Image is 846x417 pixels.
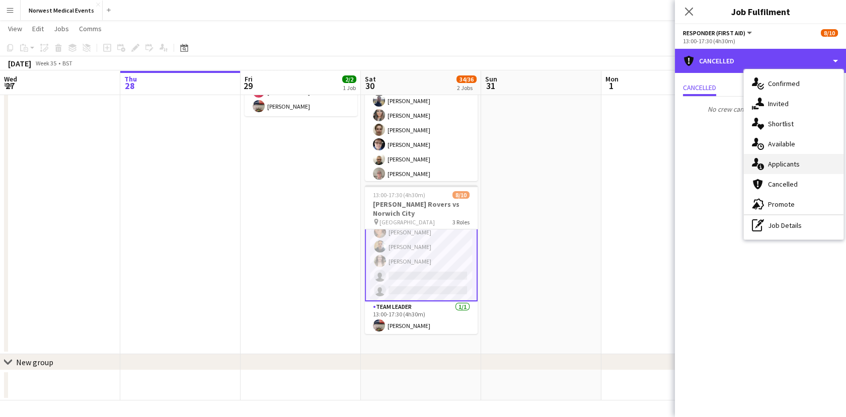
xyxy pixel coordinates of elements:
app-job-card: 13:00-17:30 (4h30m)8/10[PERSON_NAME] Rovers vs Norwich City [GEOGRAPHIC_DATA]3 Roles[PERSON_NAME]... [365,185,478,334]
div: Shortlist [744,114,843,134]
span: 28 [123,80,137,92]
span: 27 [3,80,17,92]
span: [GEOGRAPHIC_DATA] [379,218,435,226]
div: Applicants [744,154,843,174]
span: Sun [485,74,497,84]
span: 8/10 [821,29,838,37]
h3: Job Fulfilment [675,5,846,18]
span: Mon [605,74,619,84]
a: Edit [28,22,48,35]
span: Jobs [54,24,69,33]
h3: [PERSON_NAME] Rovers vs Norwich City [365,200,478,218]
span: 29 [243,80,253,92]
app-card-role: [PERSON_NAME][PERSON_NAME][PERSON_NAME][PERSON_NAME][PERSON_NAME][PERSON_NAME] [365,163,478,301]
p: No crew cancelled their attendance [675,101,846,118]
div: Confirmed [744,73,843,94]
button: Norwest Medical Events [21,1,103,20]
span: Fri [245,74,253,84]
div: Available [744,134,843,154]
div: 13:00-17:30 (4h30m) [683,37,838,45]
span: Edit [32,24,44,33]
div: Invited [744,94,843,114]
span: Week 35 [33,59,58,67]
span: Wed [4,74,17,84]
span: Comms [79,24,102,33]
div: 1 Job [343,84,356,92]
a: Jobs [50,22,73,35]
div: Cancelled [744,174,843,194]
div: Job Details [744,215,843,235]
span: 2/2 [342,75,356,83]
app-card-role: Team Leader1/113:00-17:30 (4h30m)[PERSON_NAME] [365,301,478,336]
div: BST [62,59,72,67]
div: New group [16,357,53,367]
a: Comms [75,22,106,35]
app-job-card: 12:30-17:30 (5h)26/26Manchester United vs Burnley FC [GEOGRAPHIC_DATA]3 RolesFirst Responder (Med... [365,32,478,181]
span: 3 Roles [452,218,470,226]
span: Thu [124,74,137,84]
span: View [8,24,22,33]
span: 13:00-17:30 (4h30m) [373,191,425,199]
span: 34/36 [456,75,477,83]
button: Responder (First Aid) [683,29,753,37]
span: Cancelled [683,84,716,91]
span: 31 [484,80,497,92]
span: Sat [365,74,376,84]
span: 30 [363,80,376,92]
div: Promote [744,194,843,214]
span: 8/10 [452,191,470,199]
div: 2 Jobs [457,84,476,92]
div: Cancelled [675,49,846,73]
div: [DATE] [8,58,31,68]
a: View [4,22,26,35]
span: Responder (First Aid) [683,29,745,37]
span: 1 [604,80,619,92]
